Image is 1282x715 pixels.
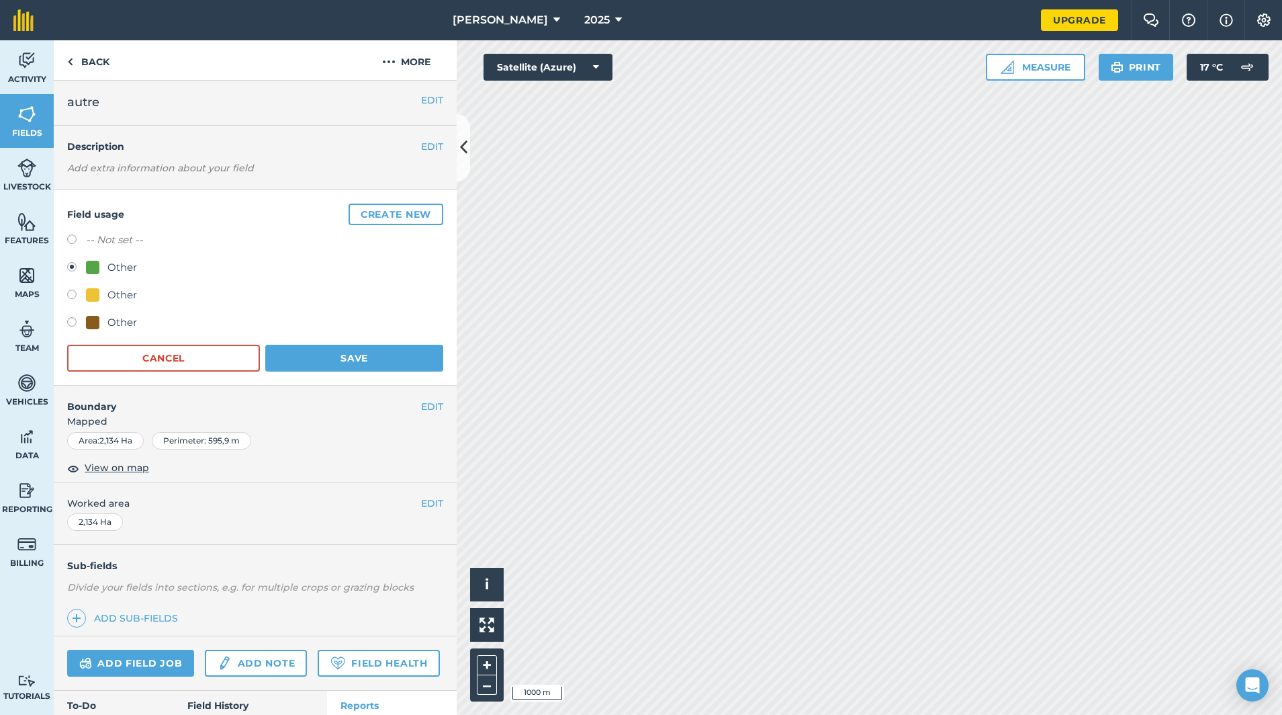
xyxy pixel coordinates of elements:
em: Divide your fields into sections, e.g. for multiple crops or grazing blocks [67,581,414,593]
img: svg+xml;base64,PD94bWwgdmVyc2lvbj0iMS4wIiBlbmNvZGluZz0idXRmLTgiPz4KPCEtLSBHZW5lcmF0b3I6IEFkb2JlIE... [17,319,36,339]
button: Cancel [67,345,260,372]
span: 17 ° C [1200,54,1223,81]
button: EDIT [421,399,443,414]
img: Four arrows, one pointing top left, one top right, one bottom right and the last bottom left [479,618,494,632]
span: Mapped [54,414,457,429]
img: svg+xml;base64,PHN2ZyB4bWxucz0iaHR0cDovL3d3dy53My5vcmcvMjAwMC9zdmciIHdpZHRoPSIxOSIgaGVpZ2h0PSIyNC... [1111,59,1124,75]
button: Satellite (Azure) [484,54,612,81]
img: svg+xml;base64,PHN2ZyB4bWxucz0iaHR0cDovL3d3dy53My5vcmcvMjAwMC9zdmciIHdpZHRoPSIxNCIgaGVpZ2h0PSIyNC... [72,610,81,626]
button: 17 °C [1187,54,1269,81]
a: Add field job [67,650,194,677]
div: Perimeter : 595,9 m [152,432,251,450]
button: EDIT [421,139,443,154]
label: -- Not set -- [86,232,143,248]
a: Add sub-fields [67,609,183,628]
h4: Field usage [67,204,443,225]
span: i [485,576,489,593]
a: Field Health [318,650,439,677]
span: View on map [85,460,149,475]
div: Other [107,314,137,331]
img: svg+xml;base64,PD94bWwgdmVyc2lvbj0iMS4wIiBlbmNvZGluZz0idXRmLTgiPz4KPCEtLSBHZW5lcmF0b3I6IEFkb2JlIE... [79,655,92,671]
img: Two speech bubbles overlapping with the left bubble in the forefront [1143,13,1159,27]
img: Ruler icon [1001,60,1014,74]
button: Measure [986,54,1085,81]
div: 2,134 Ha [67,513,123,531]
img: svg+xml;base64,PD94bWwgdmVyc2lvbj0iMS4wIiBlbmNvZGluZz0idXRmLTgiPz4KPCEtLSBHZW5lcmF0b3I6IEFkb2JlIE... [17,675,36,687]
img: svg+xml;base64,PHN2ZyB4bWxucz0iaHR0cDovL3d3dy53My5vcmcvMjAwMC9zdmciIHdpZHRoPSI5IiBoZWlnaHQ9IjI0Ii... [67,54,73,70]
button: – [477,675,497,695]
a: Upgrade [1041,9,1118,31]
img: svg+xml;base64,PHN2ZyB4bWxucz0iaHR0cDovL3d3dy53My5vcmcvMjAwMC9zdmciIHdpZHRoPSI1NiIgaGVpZ2h0PSI2MC... [17,265,36,286]
img: svg+xml;base64,PD94bWwgdmVyc2lvbj0iMS4wIiBlbmNvZGluZz0idXRmLTgiPz4KPCEtLSBHZW5lcmF0b3I6IEFkb2JlIE... [1234,54,1261,81]
img: svg+xml;base64,PD94bWwgdmVyc2lvbj0iMS4wIiBlbmNvZGluZz0idXRmLTgiPz4KPCEtLSBHZW5lcmF0b3I6IEFkb2JlIE... [17,427,36,447]
img: svg+xml;base64,PD94bWwgdmVyc2lvbj0iMS4wIiBlbmNvZGluZz0idXRmLTgiPz4KPCEtLSBHZW5lcmF0b3I6IEFkb2JlIE... [17,534,36,554]
span: [PERSON_NAME] [453,12,548,28]
em: Add extra information about your field [67,162,254,174]
button: Print [1099,54,1174,81]
img: svg+xml;base64,PD94bWwgdmVyc2lvbj0iMS4wIiBlbmNvZGluZz0idXRmLTgiPz4KPCEtLSBHZW5lcmF0b3I6IEFkb2JlIE... [17,158,36,178]
img: A question mark icon [1181,13,1197,27]
img: svg+xml;base64,PD94bWwgdmVyc2lvbj0iMS4wIiBlbmNvZGluZz0idXRmLTgiPz4KPCEtLSBHZW5lcmF0b3I6IEFkb2JlIE... [17,480,36,501]
button: + [477,655,497,675]
img: svg+xml;base64,PD94bWwgdmVyc2lvbj0iMS4wIiBlbmNvZGluZz0idXRmLTgiPz4KPCEtLSBHZW5lcmF0b3I6IEFkb2JlIE... [17,50,36,71]
img: svg+xml;base64,PHN2ZyB4bWxucz0iaHR0cDovL3d3dy53My5vcmcvMjAwMC9zdmciIHdpZHRoPSI1NiIgaGVpZ2h0PSI2MC... [17,104,36,124]
img: A cog icon [1256,13,1272,27]
button: More [356,40,457,80]
a: Add note [205,650,307,677]
button: Save [265,345,443,372]
button: View on map [67,460,149,476]
button: EDIT [421,496,443,511]
div: Other [107,259,137,276]
div: Other [107,287,137,303]
img: svg+xml;base64,PHN2ZyB4bWxucz0iaHR0cDovL3d3dy53My5vcmcvMjAwMC9zdmciIHdpZHRoPSI1NiIgaGVpZ2h0PSI2MC... [17,212,36,232]
button: Create new [349,204,443,225]
img: svg+xml;base64,PHN2ZyB4bWxucz0iaHR0cDovL3d3dy53My5vcmcvMjAwMC9zdmciIHdpZHRoPSIxNyIgaGVpZ2h0PSIxNy... [1220,12,1233,28]
button: EDIT [421,93,443,108]
h4: Boundary [54,386,421,414]
h4: Description [67,139,443,154]
img: fieldmargin Logo [13,9,34,31]
h4: Sub-fields [54,558,457,573]
img: svg+xml;base64,PD94bWwgdmVyc2lvbj0iMS4wIiBlbmNvZGluZz0idXRmLTgiPz4KPCEtLSBHZW5lcmF0b3I6IEFkb2JlIE... [217,655,232,671]
img: svg+xml;base64,PHN2ZyB4bWxucz0iaHR0cDovL3d3dy53My5vcmcvMjAwMC9zdmciIHdpZHRoPSIxOCIgaGVpZ2h0PSIyNC... [67,460,79,476]
button: i [470,568,504,601]
div: Open Intercom Messenger [1236,669,1269,702]
a: Back [54,40,123,80]
span: 2025 [584,12,610,28]
img: svg+xml;base64,PHN2ZyB4bWxucz0iaHR0cDovL3d3dy53My5vcmcvMjAwMC9zdmciIHdpZHRoPSIyMCIgaGVpZ2h0PSIyNC... [382,54,396,70]
span: autre [67,93,99,112]
div: Area : 2,134 Ha [67,432,144,450]
span: Worked area [67,496,443,511]
img: svg+xml;base64,PD94bWwgdmVyc2lvbj0iMS4wIiBlbmNvZGluZz0idXRmLTgiPz4KPCEtLSBHZW5lcmF0b3I6IEFkb2JlIE... [17,373,36,393]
